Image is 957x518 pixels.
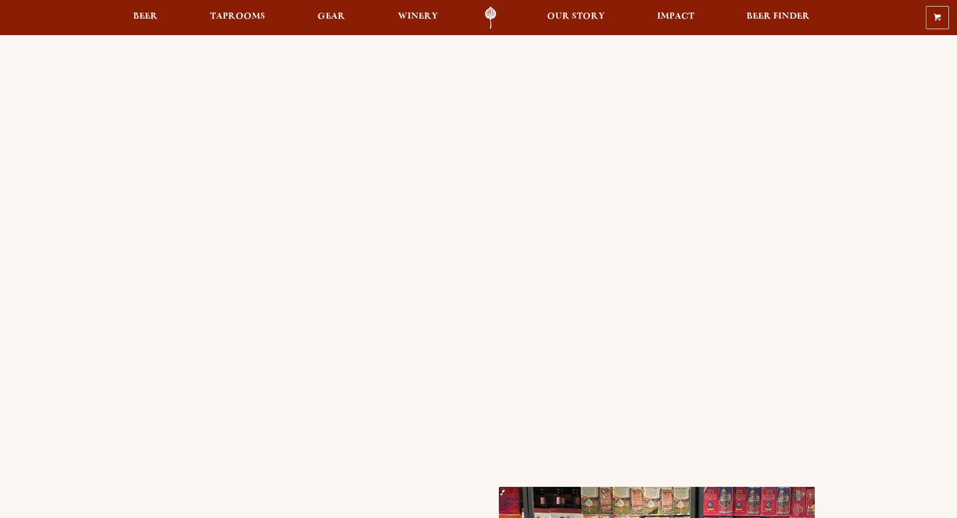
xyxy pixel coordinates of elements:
span: Impact [657,13,694,21]
a: Beer [127,7,164,29]
span: Winery [398,13,438,21]
span: Taprooms [210,13,265,21]
a: Impact [651,7,701,29]
span: Beer Finder [747,13,810,21]
span: Gear [317,13,345,21]
a: Winery [391,7,445,29]
span: Beer [133,13,158,21]
a: Gear [311,7,352,29]
a: Our Story [541,7,611,29]
a: Beer Finder [740,7,816,29]
a: Odell Home [472,7,509,29]
a: Taprooms [203,7,272,29]
span: Our Story [547,13,605,21]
